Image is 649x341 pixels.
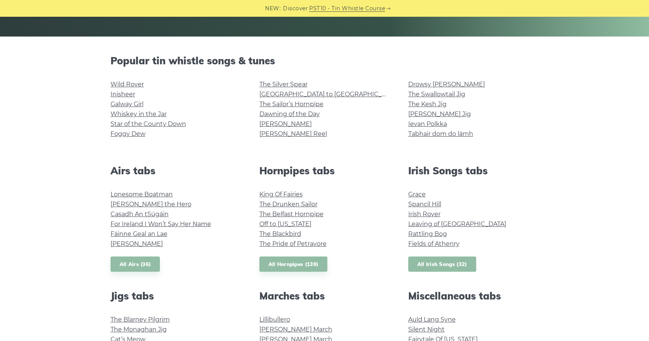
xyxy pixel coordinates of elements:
a: Ievan Polkka [408,120,447,127]
a: King Of Fairies [259,191,303,198]
a: The Drunken Sailor [259,201,317,208]
span: NEW: [265,4,281,13]
a: Silent Night [408,326,445,333]
h2: Airs tabs [111,165,241,177]
a: Spancil Hill [408,201,441,208]
a: Casadh An tSúgáin [111,210,169,218]
a: The Belfast Hornpipe [259,210,324,218]
h2: Jigs tabs [111,290,241,302]
a: [PERSON_NAME] [111,240,163,247]
a: Auld Lang Syne [408,316,456,323]
h2: Popular tin whistle songs & tunes [111,55,539,67]
a: All Airs (36) [111,257,160,272]
a: Inisheer [111,91,135,98]
a: The Kesh Jig [408,100,447,108]
h2: Irish Songs tabs [408,165,539,177]
a: Drowsy [PERSON_NAME] [408,81,485,88]
a: Rattling Bog [408,230,447,237]
a: [PERSON_NAME] Jig [408,110,471,118]
a: [PERSON_NAME] [259,120,312,127]
a: Off to [US_STATE] [259,220,311,228]
a: Grace [408,191,426,198]
a: The Pride of Petravore [259,240,327,247]
a: Wild Rover [111,81,144,88]
a: Star of the County Down [111,120,186,127]
a: Lillibullero [259,316,290,323]
a: Foggy Dew [111,130,145,137]
a: Whiskey in the Jar [111,110,167,118]
a: Lonesome Boatman [111,191,173,198]
a: The Silver Spear [259,81,308,88]
a: [PERSON_NAME] March [259,326,332,333]
a: [PERSON_NAME] the Hero [111,201,191,208]
a: Irish Rover [408,210,441,218]
a: Galway Girl [111,100,144,108]
a: PST10 - Tin Whistle Course [309,4,385,13]
a: The Blackbird [259,230,301,237]
a: The Blarney Pilgrim [111,316,170,323]
a: Fields of Athenry [408,240,460,247]
a: Tabhair dom do lámh [408,130,473,137]
a: The Monaghan Jig [111,326,167,333]
a: The Swallowtail Jig [408,91,465,98]
h2: Miscellaneous tabs [408,290,539,302]
a: [PERSON_NAME] Reel [259,130,327,137]
h2: Marches tabs [259,290,390,302]
a: Dawning of the Day [259,110,320,118]
h2: Hornpipes tabs [259,165,390,177]
a: The Sailor’s Hornpipe [259,100,324,108]
span: Discover [283,4,308,13]
a: All Hornpipes (139) [259,257,328,272]
a: All Irish Songs (32) [408,257,476,272]
a: For Ireland I Won’t Say Her Name [111,220,211,228]
a: [GEOGRAPHIC_DATA] to [GEOGRAPHIC_DATA] [259,91,400,98]
a: Leaving of [GEOGRAPHIC_DATA] [408,220,506,228]
a: Fáinne Geal an Lae [111,230,167,237]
